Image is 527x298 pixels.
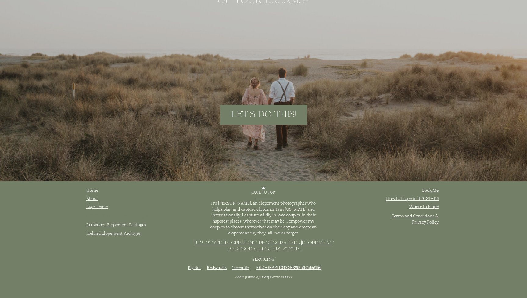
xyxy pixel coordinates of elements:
[279,265,321,270] a: [GEOGRAPHIC_DATA]
[86,196,98,201] a: About
[256,265,298,270] a: [GEOGRAPHIC_DATA]
[228,239,334,252] a: Elopement Photographer [US_STATE]
[188,265,201,270] a: Big Sur
[194,239,301,246] a: [US_STATE] Elopement Photographer
[207,265,227,270] a: Redwoods
[86,231,141,236] a: Iceland Elopement Packages
[392,214,439,225] a: Terms and Conditions & Privacy Policy
[86,204,108,209] a: Experience
[302,265,322,271] p: & Beyond
[422,188,439,193] a: Book Me
[207,275,321,280] a: ©2024 [PERSON_NAME] Photography
[248,257,279,263] p: Servicing:
[206,201,320,238] p: I'm [PERSON_NAME], an elopement photographer who helps plan and capture elopements in [US_STATE] ...
[232,265,249,270] a: Yosemite
[86,223,146,227] a: Redwoods Elopement Packages
[86,188,98,193] a: Home
[227,191,299,197] a: back to top
[409,204,439,209] a: Where to Elope
[224,110,304,119] a: let's do this!
[190,240,338,253] p: |
[386,196,439,201] a: How to Elope in [US_STATE]
[86,214,148,219] a: [US_STATE] Elopement Packages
